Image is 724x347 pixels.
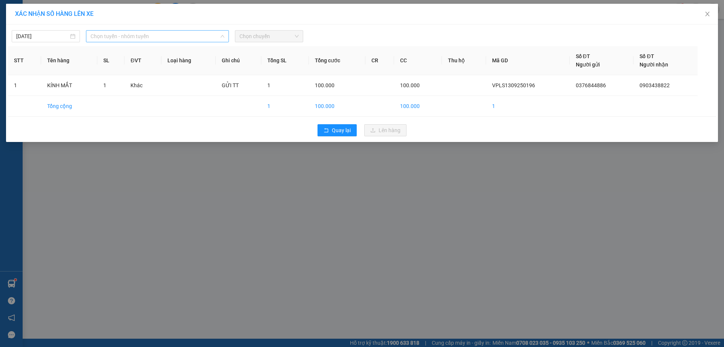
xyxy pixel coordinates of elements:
[216,46,261,75] th: Ghi chú
[640,62,668,68] span: Người nhận
[324,128,329,134] span: rollback
[161,46,216,75] th: Loại hàng
[400,82,420,88] span: 100.000
[364,124,406,136] button: uploadLên hàng
[15,10,94,17] span: XÁC NHẬN SỐ HÀNG LÊN XE
[97,46,125,75] th: SL
[16,32,69,40] input: 13/09/2025
[124,75,161,96] td: Khác
[576,53,590,59] span: Số ĐT
[486,46,569,75] th: Mã GD
[486,96,569,117] td: 1
[8,46,41,75] th: STT
[41,75,97,96] td: KÍNH MẮT
[640,82,670,88] span: 0903438822
[394,96,442,117] td: 100.000
[103,82,106,88] span: 1
[41,96,97,117] td: Tổng cộng
[124,46,161,75] th: ĐVT
[41,46,97,75] th: Tên hàng
[394,46,442,75] th: CC
[261,96,309,117] td: 1
[318,124,357,136] button: rollbackQuay lại
[267,82,270,88] span: 1
[640,53,654,59] span: Số ĐT
[332,126,351,134] span: Quay lại
[239,31,299,42] span: Chọn chuyến
[315,82,334,88] span: 100.000
[442,46,486,75] th: Thu hộ
[309,96,365,117] td: 100.000
[576,62,600,68] span: Người gửi
[365,46,394,75] th: CR
[704,11,710,17] span: close
[697,4,718,25] button: Close
[220,34,225,39] span: down
[576,82,606,88] span: 0376844886
[8,75,41,96] td: 1
[492,82,535,88] span: VPLS1309250196
[222,82,239,88] span: GỬI TT
[261,46,309,75] th: Tổng SL
[309,46,365,75] th: Tổng cước
[90,31,224,42] span: Chọn tuyến - nhóm tuyến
